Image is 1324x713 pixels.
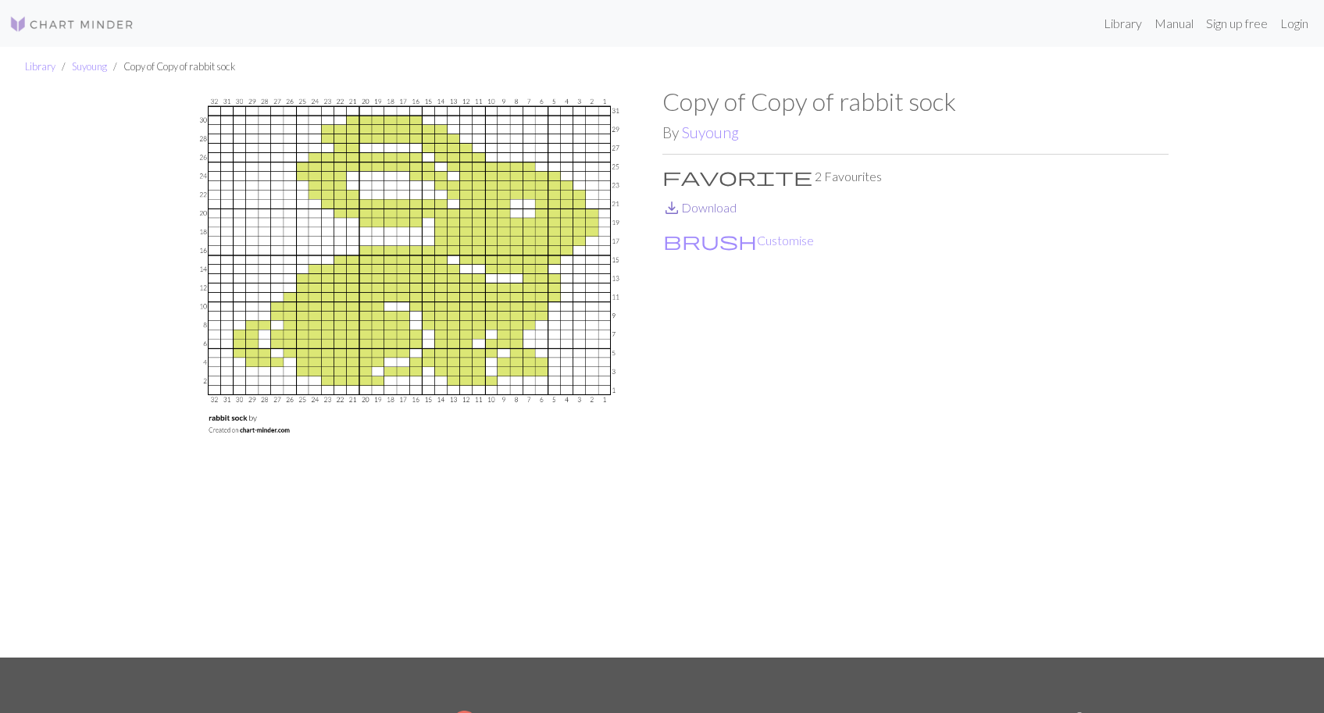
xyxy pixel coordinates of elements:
i: Favourite [662,167,812,186]
span: brush [663,230,757,251]
a: Library [1097,8,1148,39]
i: Customise [663,231,757,250]
h1: Copy of Copy of rabbit sock [662,87,1169,116]
a: Suyoung [72,60,107,73]
img: Logo [9,15,134,34]
a: Suyoung [682,123,739,141]
i: Download [662,198,681,217]
li: Copy of Copy of rabbit sock [107,59,235,74]
span: save_alt [662,197,681,219]
button: CustomiseCustomise [662,230,815,251]
a: DownloadDownload [662,200,737,215]
a: Manual [1148,8,1200,39]
img: rabbit sock [156,87,662,657]
a: Login [1274,8,1315,39]
h2: By [662,123,1169,141]
a: Library [25,60,55,73]
span: favorite [662,166,812,187]
a: Sign up free [1200,8,1274,39]
p: 2 Favourites [662,167,1169,186]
